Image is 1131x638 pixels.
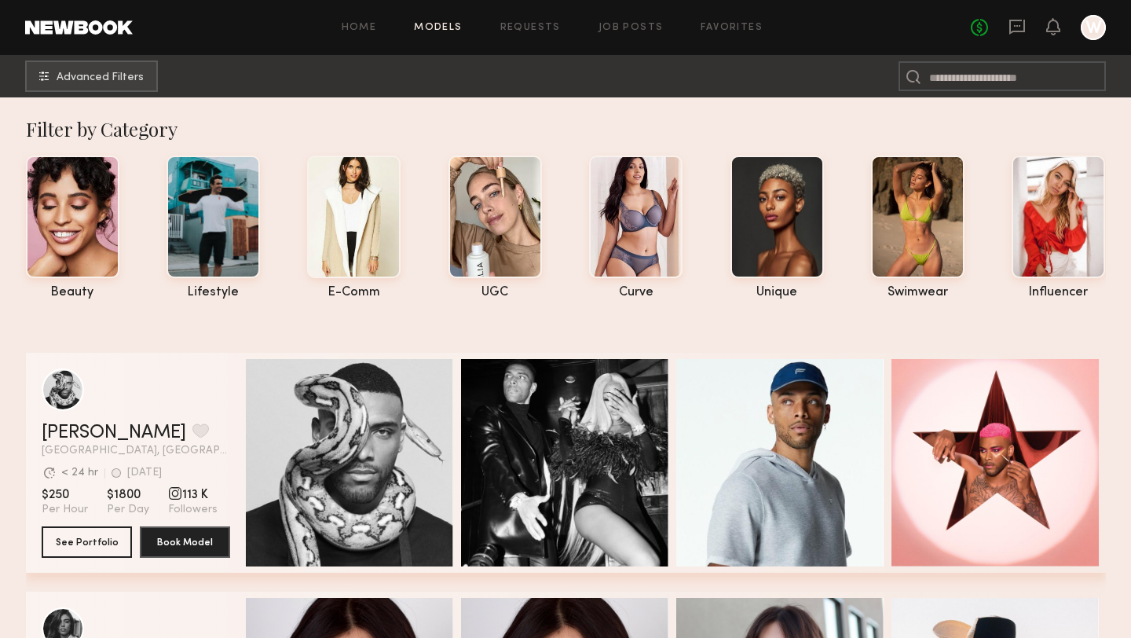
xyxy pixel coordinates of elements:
[414,23,462,33] a: Models
[448,286,542,299] div: UGC
[42,487,88,503] span: $250
[26,116,1106,141] div: Filter by Category
[107,503,149,517] span: Per Day
[342,23,377,33] a: Home
[1012,286,1105,299] div: influencer
[701,23,763,33] a: Favorites
[42,503,88,517] span: Per Hour
[871,286,964,299] div: swimwear
[42,526,132,558] button: See Portfolio
[42,423,186,442] a: [PERSON_NAME]
[168,503,218,517] span: Followers
[730,286,824,299] div: unique
[307,286,401,299] div: e-comm
[1081,15,1106,40] a: W
[26,286,119,299] div: beauty
[500,23,561,33] a: Requests
[107,487,149,503] span: $1800
[140,526,230,558] button: Book Model
[598,23,664,33] a: Job Posts
[25,60,158,92] button: Advanced Filters
[589,286,683,299] div: curve
[57,72,144,83] span: Advanced Filters
[61,467,98,478] div: < 24 hr
[42,445,230,456] span: [GEOGRAPHIC_DATA], [GEOGRAPHIC_DATA]
[167,286,260,299] div: lifestyle
[168,487,218,503] span: 113 K
[127,467,162,478] div: [DATE]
